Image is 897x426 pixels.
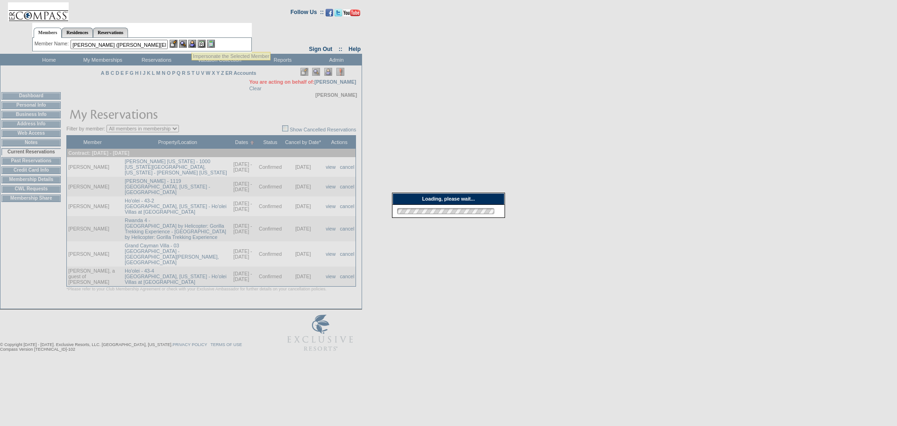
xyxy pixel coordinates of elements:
img: Reservations [198,40,206,48]
img: Follow us on Twitter [335,9,342,16]
img: Impersonate [188,40,196,48]
a: Residences [62,28,93,37]
img: b_edit.gif [170,40,178,48]
div: Member Name: [35,40,71,48]
td: Follow Us :: [291,8,324,19]
a: Help [349,46,361,52]
img: Become our fan on Facebook [326,9,333,16]
div: Loading, please wait... [392,193,505,205]
img: Compass Home [8,2,69,22]
a: Members [34,28,62,38]
img: loading.gif [394,207,497,216]
span: :: [339,46,342,52]
a: Become our fan on Facebook [326,12,333,17]
img: View [179,40,187,48]
a: Subscribe to our YouTube Channel [343,12,360,17]
img: Subscribe to our YouTube Channel [343,9,360,16]
a: Sign Out [309,46,332,52]
a: Reservations [93,28,128,37]
a: Follow us on Twitter [335,12,342,17]
img: b_calculator.gif [207,40,215,48]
